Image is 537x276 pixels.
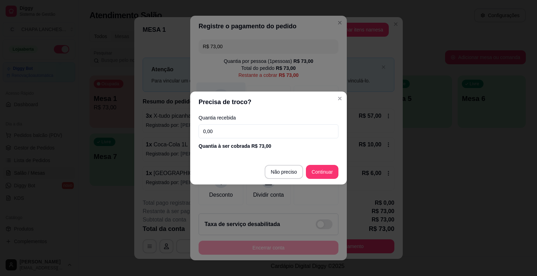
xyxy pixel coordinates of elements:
header: Precisa de troco? [190,92,347,112]
label: Quantia recebida [199,115,338,120]
button: Continuar [306,165,338,179]
div: Quantia à ser cobrada R$ 73,00 [199,143,338,150]
button: Close [334,93,345,104]
button: Não preciso [265,165,303,179]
